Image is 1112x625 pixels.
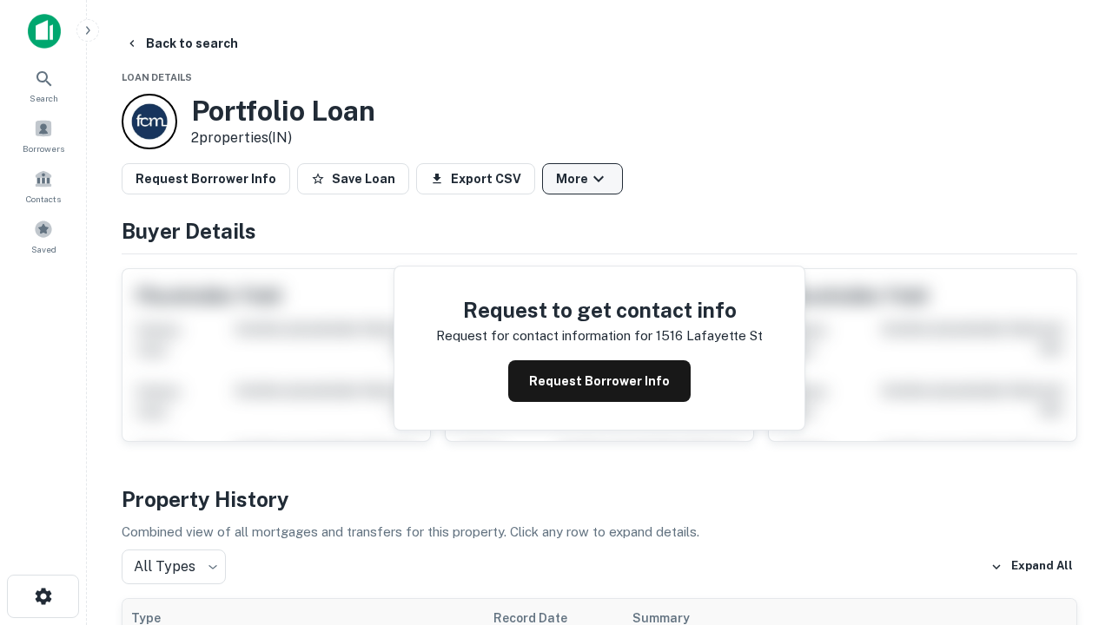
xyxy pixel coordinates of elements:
span: Saved [31,242,56,256]
a: Contacts [5,162,82,209]
span: Contacts [26,192,61,206]
iframe: Chat Widget [1025,486,1112,569]
button: Export CSV [416,163,535,194]
button: Request Borrower Info [122,163,290,194]
img: capitalize-icon.png [28,14,61,49]
a: Borrowers [5,112,82,159]
p: 1516 lafayette st [656,326,763,346]
h4: Request to get contact info [436,294,763,326]
a: Search [5,62,82,109]
button: Request Borrower Info [508,360,691,402]
div: All Types [122,549,226,584]
p: Combined view of all mortgages and transfers for this property. Click any row to expand details. [122,522,1077,543]
h3: Portfolio Loan [191,95,375,128]
span: Borrowers [23,141,64,155]
h4: Buyer Details [122,215,1077,247]
button: Save Loan [297,163,409,194]
span: Search [30,91,58,105]
p: 2 properties (IN) [191,128,375,148]
span: Loan Details [122,72,192,82]
button: Back to search [118,28,245,59]
h4: Property History [122,484,1077,515]
button: More [542,163,623,194]
a: Saved [5,213,82,260]
p: Request for contact information for [436,326,652,346]
button: Expand All [986,554,1077,580]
